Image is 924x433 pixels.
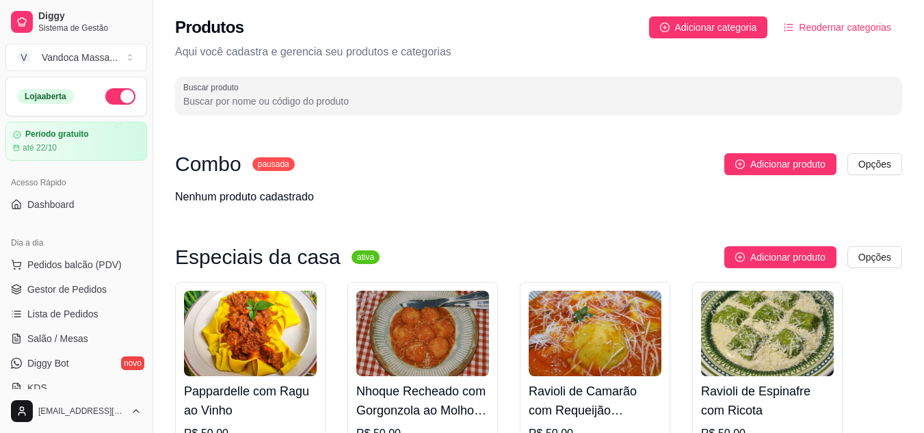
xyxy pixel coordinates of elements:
[750,157,826,172] span: Adicionar produto
[27,198,75,211] span: Dashboard
[105,88,135,105] button: Alterar Status
[184,291,317,376] img: product-image
[356,382,489,420] h4: Nhoque Recheado com Gorgonzola ao Molho Sugo
[5,352,147,374] a: Diggy Botnovo
[701,382,834,420] h4: Ravioli de Espinafre com Ricota
[252,157,295,171] sup: pausada
[38,406,125,417] span: [EMAIL_ADDRESS][DOMAIN_NAME]
[5,254,147,276] button: Pedidos balcão (PDV)
[660,23,670,32] span: plus-circle
[5,232,147,254] div: Dia a dia
[27,307,98,321] span: Lista de Pedidos
[701,291,834,376] img: product-image
[847,246,902,268] button: Opções
[184,382,317,420] h4: Pappardelle com Ragu ao Vinho
[175,156,241,172] h3: Combo
[17,51,31,64] span: V
[529,382,661,420] h4: Ravioli de Camarão com Requeijão Cremoso ao Molho Sugo
[735,159,745,169] span: plus-circle
[724,246,836,268] button: Adicionar produto
[724,153,836,175] button: Adicionar produto
[649,16,768,38] button: Adicionar categoria
[847,153,902,175] button: Opções
[675,20,757,35] span: Adicionar categoria
[183,94,894,108] input: Buscar produto
[175,44,902,60] p: Aqui você cadastra e gerencia seu produtos e categorias
[175,189,314,205] div: Nenhum produto cadastrado
[5,395,147,428] button: [EMAIL_ADDRESS][DOMAIN_NAME]
[858,157,891,172] span: Opções
[175,16,244,38] h2: Produtos
[5,172,147,194] div: Acesso Rápido
[5,194,147,215] a: Dashboard
[799,20,891,35] span: Reodernar categorias
[5,122,147,161] a: Período gratuitoaté 22/10
[5,44,147,71] button: Select a team
[5,5,147,38] a: DiggySistema de Gestão
[352,250,380,264] sup: ativa
[858,250,891,265] span: Opções
[5,377,147,399] a: KDS
[27,381,47,395] span: KDS
[25,129,89,140] article: Período gratuito
[38,23,142,34] span: Sistema de Gestão
[5,328,147,350] a: Salão / Mesas
[735,252,745,262] span: plus-circle
[27,258,122,272] span: Pedidos balcão (PDV)
[27,332,88,345] span: Salão / Mesas
[529,291,661,376] img: product-image
[27,283,107,296] span: Gestor de Pedidos
[750,250,826,265] span: Adicionar produto
[183,81,243,93] label: Buscar produto
[5,278,147,300] a: Gestor de Pedidos
[38,10,142,23] span: Diggy
[5,303,147,325] a: Lista de Pedidos
[23,142,57,153] article: até 22/10
[784,23,793,32] span: ordered-list
[773,16,902,38] button: Reodernar categorias
[27,356,69,370] span: Diggy Bot
[17,89,74,104] div: Loja aberta
[175,249,341,265] h3: Especiais da casa
[356,291,489,376] img: product-image
[42,51,118,64] div: Vandoca Massa ...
